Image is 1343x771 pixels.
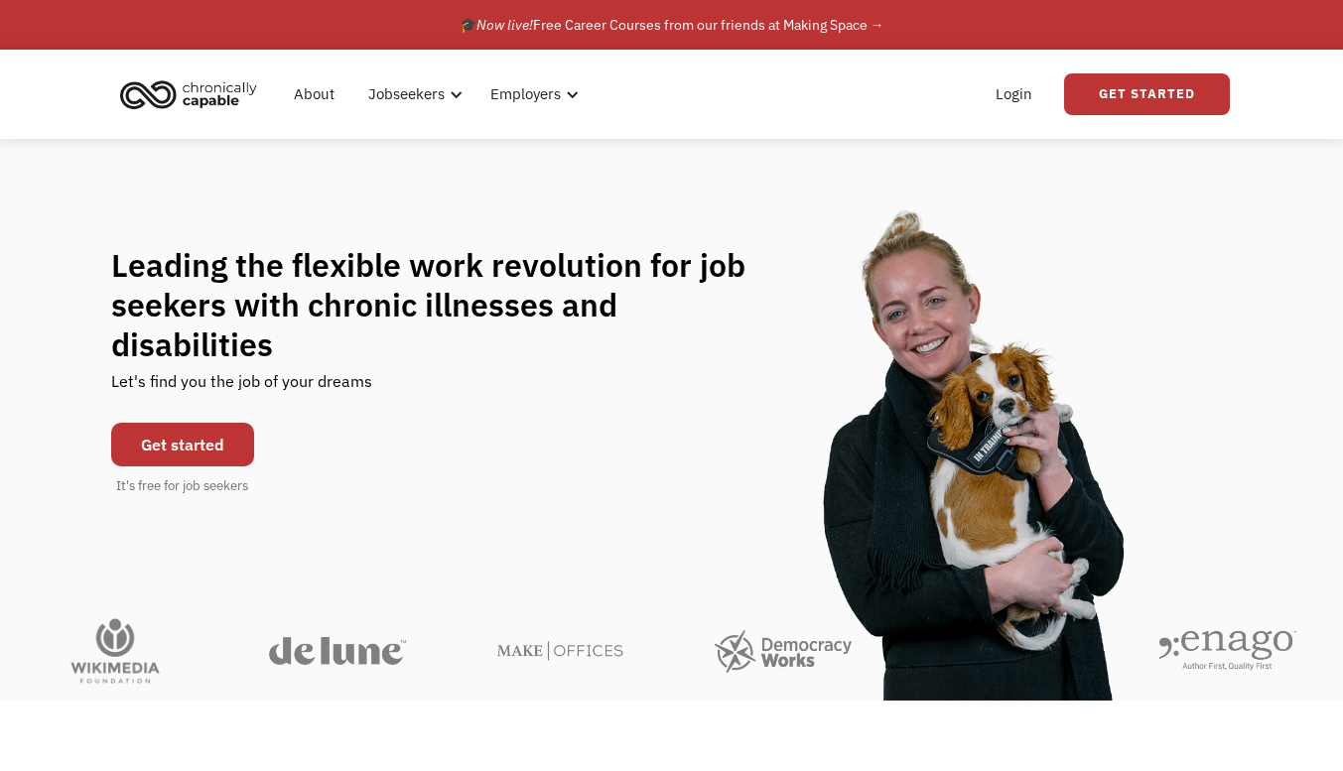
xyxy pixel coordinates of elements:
[476,16,533,34] em: Now live!
[460,13,884,37] div: 🎓 Free Career Courses from our friends at Making Space →
[356,63,469,126] div: Jobseekers
[111,245,784,364] h1: Leading the flexible work revolution for job seekers with chronic illnesses and disabilities
[111,423,254,466] a: Get started
[368,82,445,106] div: Jobseekers
[282,63,346,126] a: About
[478,63,585,126] div: Employers
[114,72,272,116] a: home
[1064,73,1230,115] a: Get Started
[490,82,561,106] div: Employers
[984,63,1044,126] a: Login
[111,364,372,413] div: Let's find you the job of your dreams
[116,476,248,496] div: It's free for job seekers
[114,72,263,116] img: Chronically Capable logo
